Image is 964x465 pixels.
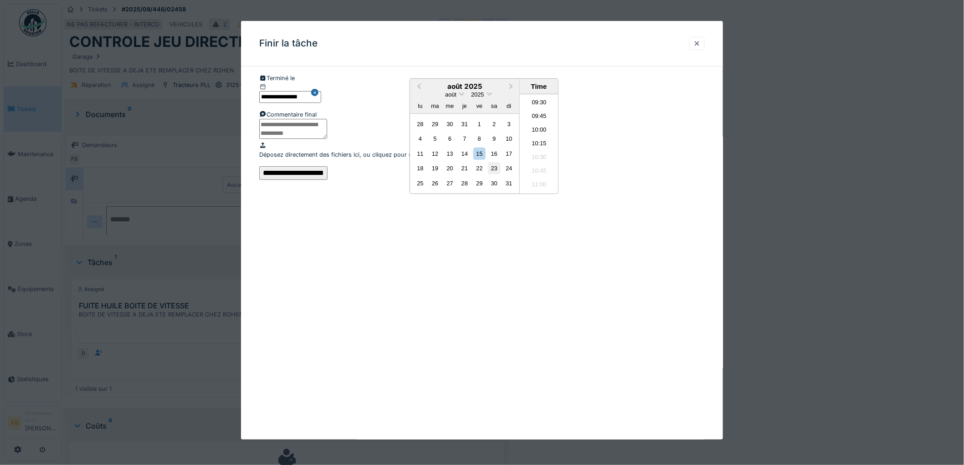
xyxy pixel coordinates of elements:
[311,82,321,102] button: Close
[520,151,559,165] li: 10:30
[488,133,500,145] div: Choose samedi 9 août 2025
[473,148,486,160] div: Choose vendredi 15 août 2025
[458,100,471,112] div: jeudi
[429,177,441,189] div: Choose mardi 26 août 2025
[488,100,500,112] div: samedi
[413,117,516,190] div: Month août, 2025
[473,100,486,112] div: vendredi
[520,110,559,124] li: 09:45
[520,97,559,110] li: 09:30
[520,94,559,194] ul: Time
[458,148,471,160] div: Choose jeudi 14 août 2025
[259,38,318,49] h3: Finir la tâche
[429,100,441,112] div: mardi
[520,165,559,179] li: 10:45
[458,177,471,189] div: Choose jeudi 28 août 2025
[429,133,441,145] div: Choose mardi 5 août 2025
[520,192,559,206] li: 11:15
[488,118,500,130] div: Choose samedi 2 août 2025
[444,162,456,174] div: Choose mercredi 20 août 2025
[473,133,486,145] div: Choose vendredi 8 août 2025
[503,100,515,112] div: dimanche
[488,162,500,174] div: Choose samedi 23 août 2025
[444,148,456,160] div: Choose mercredi 13 août 2025
[473,162,486,174] div: Choose vendredi 22 août 2025
[259,74,705,82] div: Terminé le
[488,177,500,189] div: Choose samedi 30 août 2025
[444,133,456,145] div: Choose mercredi 6 août 2025
[445,91,456,98] span: août
[503,177,515,189] div: Choose dimanche 31 août 2025
[520,138,559,151] li: 10:15
[444,177,456,189] div: Choose mercredi 27 août 2025
[444,100,456,112] div: mercredi
[522,82,556,90] div: Time
[444,118,456,130] div: Choose mercredi 30 juillet 2025
[414,100,426,112] div: lundi
[414,148,426,160] div: Choose lundi 11 août 2025
[458,118,471,130] div: Choose jeudi 31 juillet 2025
[503,148,515,160] div: Choose dimanche 17 août 2025
[473,177,486,189] div: Choose vendredi 29 août 2025
[414,118,426,130] div: Choose lundi 28 juillet 2025
[473,118,486,130] div: Choose vendredi 1 août 2025
[520,179,559,192] li: 11:00
[503,118,515,130] div: Choose dimanche 3 août 2025
[429,148,441,160] div: Choose mardi 12 août 2025
[458,133,471,145] div: Choose jeudi 7 août 2025
[259,150,705,158] p: Déposez directement des fichiers ici, ou cliquez pour sélectionner des fichiers
[488,148,500,160] div: Choose samedi 16 août 2025
[411,80,426,94] button: Previous Month
[414,162,426,174] div: Choose lundi 18 août 2025
[414,177,426,189] div: Choose lundi 25 août 2025
[520,124,559,138] li: 10:00
[259,110,705,119] div: Commentaire final
[458,162,471,174] div: Choose jeudi 21 août 2025
[471,91,484,98] span: 2025
[429,162,441,174] div: Choose mardi 19 août 2025
[503,133,515,145] div: Choose dimanche 10 août 2025
[505,80,519,94] button: Next Month
[410,82,519,91] h2: août 2025
[503,162,515,174] div: Choose dimanche 24 août 2025
[414,133,426,145] div: Choose lundi 4 août 2025
[429,118,441,130] div: Choose mardi 29 juillet 2025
